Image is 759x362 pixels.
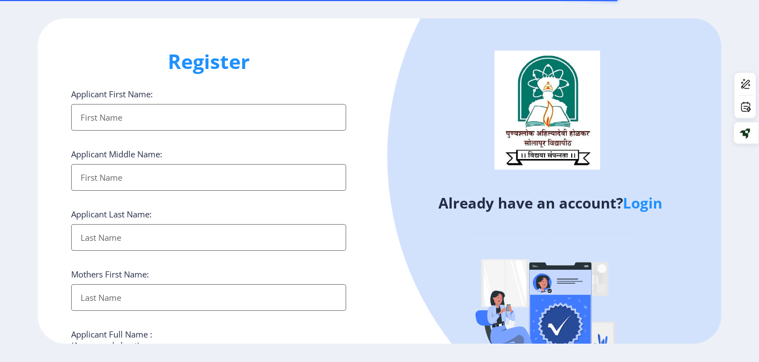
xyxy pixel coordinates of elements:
[71,209,152,220] label: Applicant Last Name:
[71,148,162,160] label: Applicant Middle Name:
[71,329,152,351] label: Applicant Full Name : (As on marksheet)
[71,164,346,191] input: First Name
[495,51,600,170] img: logo
[71,88,153,100] label: Applicant First Name:
[71,284,346,311] input: Last Name
[71,224,346,251] input: Last Name
[71,269,149,280] label: Mothers First Name:
[623,193,662,213] a: Login
[71,104,346,131] input: First Name
[71,48,346,75] h1: Register
[388,194,713,212] h4: Already have an account?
